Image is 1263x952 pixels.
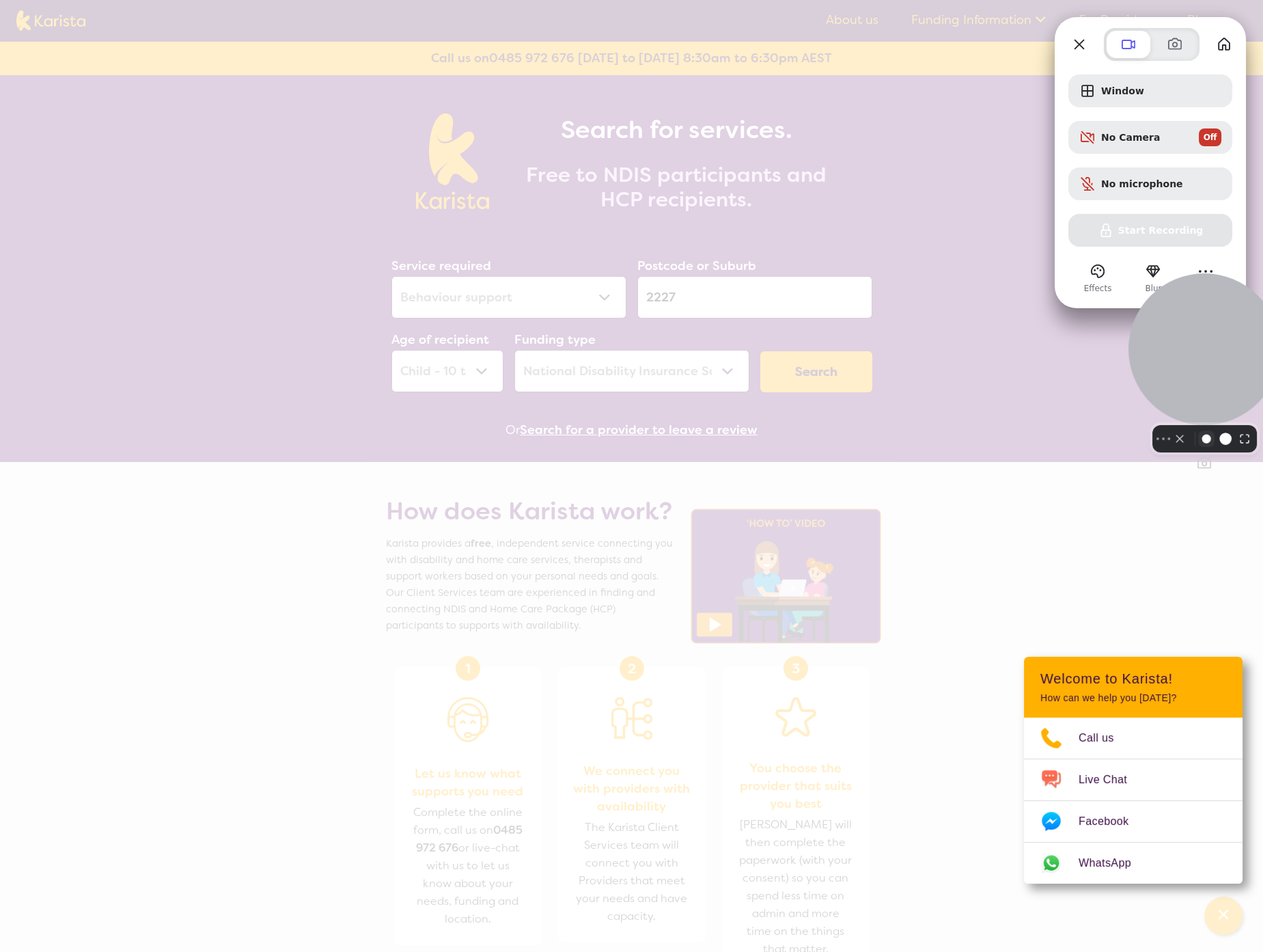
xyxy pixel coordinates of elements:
span: Live Chat [1079,770,1143,790]
span: Call us [1079,728,1130,748]
span: Facebook [1079,811,1145,832]
span: WhatsApp [1079,853,1148,873]
a: Web link opens in a new tab. [1024,843,1243,884]
p: How can we help you [DATE]? [1040,692,1226,704]
h2: Welcome to Karista! [1040,670,1226,687]
ul: Choose channel [1024,718,1243,884]
div: Channel Menu [1024,657,1243,884]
